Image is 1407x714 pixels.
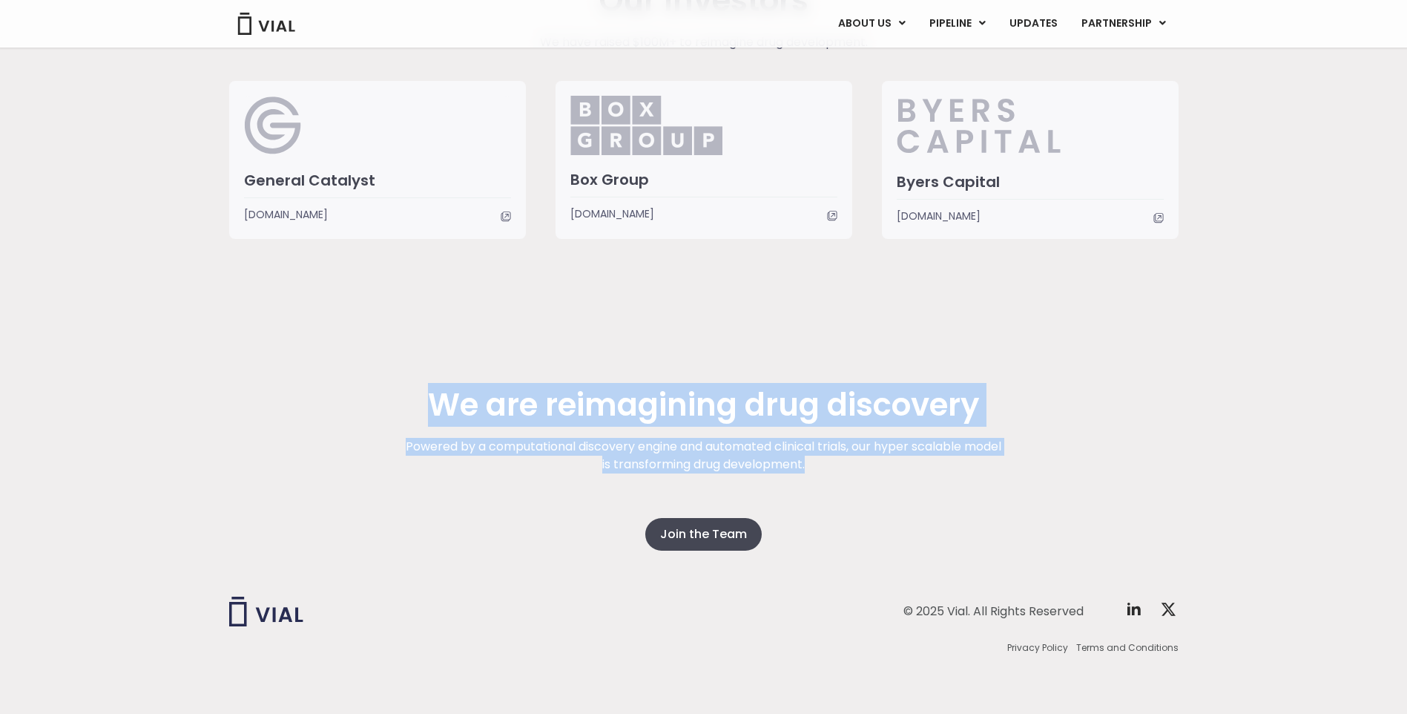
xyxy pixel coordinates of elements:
img: General Catalyst Logo [244,96,303,155]
a: [DOMAIN_NAME] [897,208,1164,224]
p: Powered by a computational discovery engine and automated clinical trials, our hyper scalable mod... [403,438,1004,474]
div: © 2025 Vial. All Rights Reserved [903,603,1084,620]
a: Privacy Policy [1007,641,1068,655]
a: Terms and Conditions [1076,641,1179,655]
img: Byers_Capital.svg [897,96,1120,155]
span: [DOMAIN_NAME] [570,206,654,222]
a: [DOMAIN_NAME] [570,206,837,222]
span: [DOMAIN_NAME] [897,208,981,224]
span: [DOMAIN_NAME] [244,206,328,223]
h2: We are reimagining drug discovery [403,387,1004,423]
h3: Box Group [570,170,837,189]
a: UPDATES [998,11,1069,36]
h3: Byers Capital [897,172,1164,191]
a: Join the Team [645,518,762,551]
a: [DOMAIN_NAME] [244,206,511,223]
span: Join the Team [660,525,747,543]
a: PARTNERSHIPMenu Toggle [1070,11,1178,36]
img: Vial logo wih "Vial" spelled out [229,597,303,626]
h3: General Catalyst [244,171,511,190]
img: Box_Group.png [570,96,722,155]
img: Vial Logo [237,13,296,35]
a: ABOUT USMenu Toggle [826,11,917,36]
a: PIPELINEMenu Toggle [917,11,997,36]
